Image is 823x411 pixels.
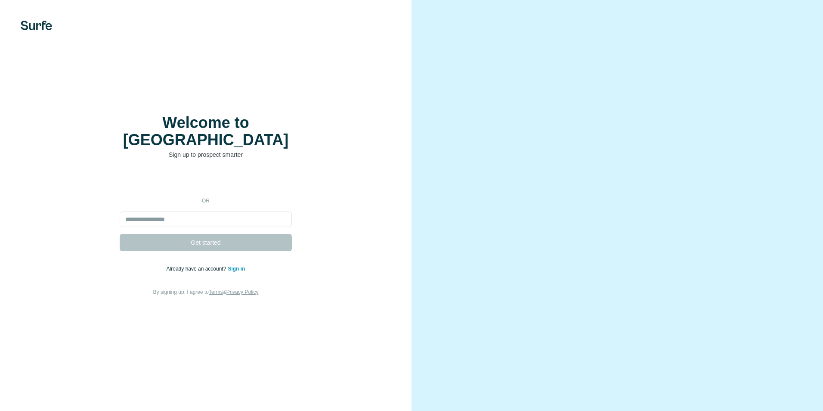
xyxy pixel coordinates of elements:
a: Terms [209,289,223,295]
h1: Welcome to [GEOGRAPHIC_DATA] [120,114,292,149]
span: Already have an account? [167,266,228,272]
img: Surfe's logo [21,21,52,30]
p: or [192,197,220,205]
a: Privacy Policy [226,289,259,295]
span: By signing up, I agree to & [153,289,259,295]
a: Sign in [228,266,245,272]
p: Sign up to prospect smarter [120,150,292,159]
iframe: Schaltfläche „Über Google anmelden“ [115,172,296,191]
